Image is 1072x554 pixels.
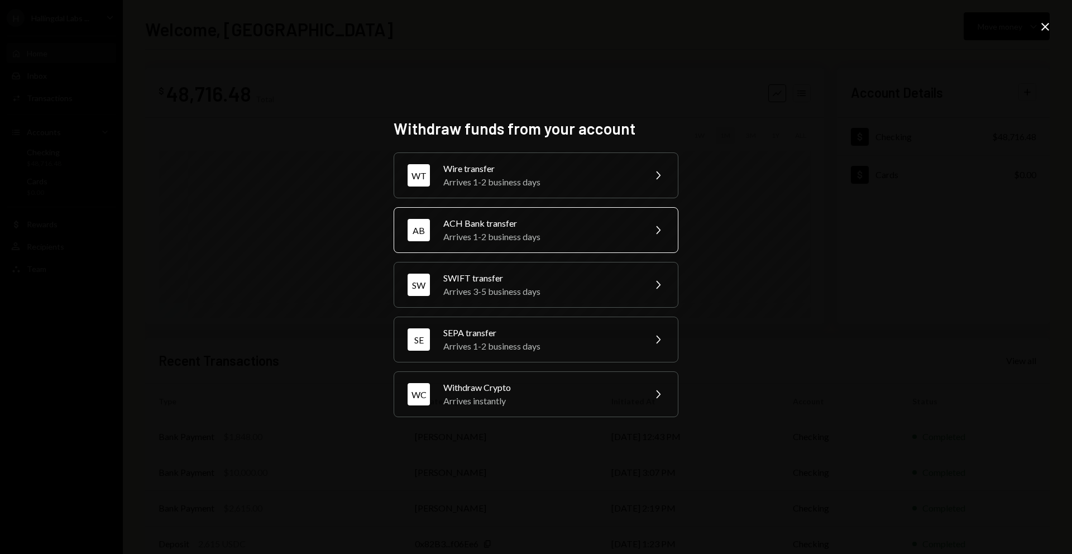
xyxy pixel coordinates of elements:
h2: Withdraw funds from your account [394,118,678,140]
button: WTWire transferArrives 1-2 business days [394,152,678,198]
div: Arrives 1-2 business days [443,340,638,353]
div: SW [408,274,430,296]
div: Arrives 1-2 business days [443,175,638,189]
div: Wire transfer [443,162,638,175]
div: SEPA transfer [443,326,638,340]
button: SESEPA transferArrives 1-2 business days [394,317,678,362]
div: Arrives 1-2 business days [443,230,638,243]
button: ABACH Bank transferArrives 1-2 business days [394,207,678,253]
button: WCWithdraw CryptoArrives instantly [394,371,678,417]
div: AB [408,219,430,241]
div: WC [408,383,430,405]
div: ACH Bank transfer [443,217,638,230]
div: Withdraw Crypto [443,381,638,394]
div: SWIFT transfer [443,271,638,285]
button: SWSWIFT transferArrives 3-5 business days [394,262,678,308]
div: SE [408,328,430,351]
div: WT [408,164,430,187]
div: Arrives instantly [443,394,638,408]
div: Arrives 3-5 business days [443,285,638,298]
